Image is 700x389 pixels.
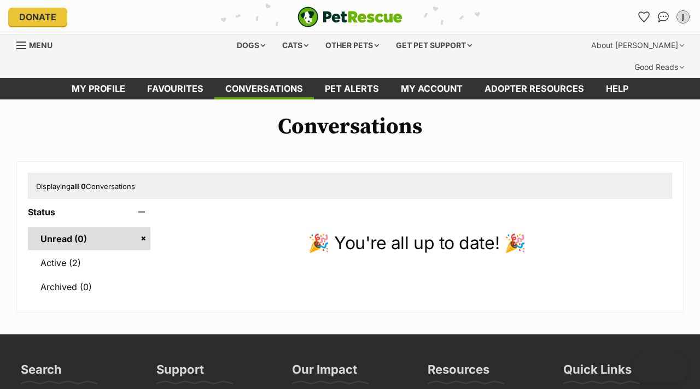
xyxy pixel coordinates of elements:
h3: Quick Links [563,362,632,384]
a: conversations [214,78,314,99]
div: Cats [275,34,316,56]
span: Displaying Conversations [36,182,135,191]
a: Help [595,78,639,99]
a: PetRescue [297,7,402,27]
a: Unread (0) [28,227,150,250]
iframe: Help Scout Beacon - Open [632,351,689,384]
a: My account [390,78,474,99]
button: My account [674,8,692,26]
div: About [PERSON_NAME] [584,34,692,56]
a: Pet alerts [314,78,390,99]
div: Other pets [318,34,387,56]
ul: Account quick links [635,8,692,26]
a: Menu [16,34,60,54]
div: j [678,11,689,22]
a: Favourites [635,8,652,26]
header: Status [28,207,150,217]
a: Active (2) [28,251,150,274]
a: Donate [8,8,67,26]
p: 🎉 You're all up to date! 🎉 [161,230,672,256]
div: Get pet support [388,34,480,56]
img: logo-e224e6f780fb5917bec1dbf3a21bbac754714ae5b6737aabdf751b685950b380.svg [297,7,402,27]
h3: Our Impact [292,362,357,384]
strong: all 0 [71,182,86,191]
img: chat-41dd97257d64d25036548639549fe6c8038ab92f7586957e7f3b1b290dea8141.svg [658,11,669,22]
div: Good Reads [627,56,692,78]
div: Dogs [229,34,273,56]
a: Adopter resources [474,78,595,99]
span: Menu [29,40,52,50]
h3: Support [156,362,204,384]
a: Archived (0) [28,275,150,298]
a: Conversations [655,8,672,26]
h3: Search [21,362,62,384]
a: Favourites [136,78,214,99]
a: My profile [61,78,136,99]
h3: Resources [428,362,489,384]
